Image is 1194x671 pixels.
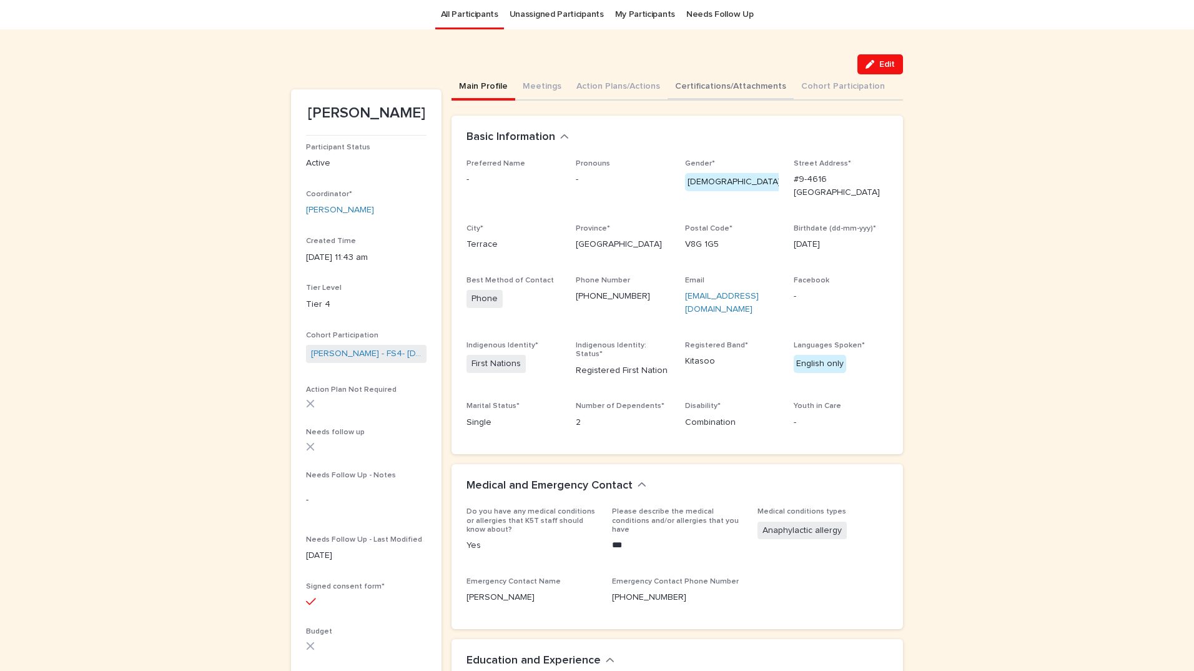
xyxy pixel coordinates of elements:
[685,225,733,232] span: Postal Code*
[466,160,525,167] span: Preferred Name
[306,472,396,479] span: Needs Follow Up - Notes
[685,342,748,349] span: Registered Band*
[306,144,370,151] span: Participant Status
[576,342,646,358] span: Indigenous Identity: Status*
[576,225,610,232] span: Province*
[757,522,847,540] span: Anaphylactic allergy
[576,238,670,251] p: [GEOGRAPHIC_DATA]
[306,549,427,562] p: [DATE]
[466,591,597,604] p: [PERSON_NAME]
[794,290,888,303] p: -
[612,578,739,585] span: Emergency Contact Phone Number
[576,402,664,410] span: Number of Dependents*
[306,386,397,394] span: Action Plan Not Required
[466,277,554,284] span: Best Method of Contact
[306,628,332,635] span: Budget
[466,173,561,186] p: -
[306,583,385,590] span: Signed consent form*
[794,238,888,251] p: [DATE]
[466,131,569,144] button: Basic Information
[466,290,503,308] span: Phone
[466,402,520,410] span: Marital Status*
[879,60,895,69] span: Edit
[306,204,374,217] a: [PERSON_NAME]
[466,416,561,429] p: Single
[306,332,378,339] span: Cohort Participation
[466,131,555,144] h2: Basic Information
[685,402,721,410] span: Disability*
[306,494,427,507] p: -
[466,479,633,493] h2: Medical and Emergency Contact
[794,74,892,101] button: Cohort Participation
[466,578,561,585] span: Emergency Contact Name
[306,191,352,198] span: Coordinator*
[794,342,865,349] span: Languages Spoken*
[576,292,650,301] a: [PHONE_NUMBER]
[576,173,670,186] p: -
[306,536,422,544] span: Needs Follow Up - Last Modified
[576,160,610,167] span: Pronouns
[576,364,670,377] p: Registered First Nation
[685,292,759,314] a: [EMAIL_ADDRESS][DOMAIN_NAME]
[685,173,783,191] div: [DEMOGRAPHIC_DATA]
[612,593,686,602] a: [PHONE_NUMBER]
[794,225,876,232] span: Birthdate (dd-mm-yyy)*
[466,342,538,349] span: Indigenous Identity*
[306,237,356,245] span: Created Time
[794,277,829,284] span: Facebook
[685,160,715,167] span: Gender*
[668,74,794,101] button: Certifications/Attachments
[306,284,342,292] span: Tier Level
[794,416,888,429] p: -
[794,160,851,167] span: Street Address*
[466,355,526,373] span: First Nations
[466,238,561,251] p: Terrace
[306,104,427,122] p: [PERSON_NAME]
[794,355,846,373] div: English only
[685,277,704,284] span: Email
[685,238,779,251] p: V8G 1G5
[466,225,483,232] span: City*
[612,508,739,534] span: Please describe the medical conditions and/or allergies that you have
[794,173,888,199] p: #9-4616 [GEOGRAPHIC_DATA]
[569,74,668,101] button: Action Plans/Actions
[794,402,841,410] span: Youth in Care
[685,416,779,429] p: Combination
[311,347,422,360] a: [PERSON_NAME] - FS4- [DATE]
[306,429,365,436] span: Needs follow up
[466,654,614,668] button: Education and Experience
[576,277,630,284] span: Phone Number
[857,54,903,74] button: Edit
[576,416,670,429] p: 2
[451,74,515,101] button: Main Profile
[466,539,597,552] p: Yes
[306,251,427,264] p: [DATE] 11:43 am
[685,355,779,368] p: Kitasoo
[306,298,427,311] p: Tier 4
[757,508,846,515] span: Medical conditions types
[466,508,595,534] span: Do you have any medical conditions or allergies that K5T staff should know about?
[515,74,569,101] button: Meetings
[466,479,646,493] button: Medical and Emergency Contact
[306,157,427,170] p: Active
[466,654,601,668] h2: Education and Experience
